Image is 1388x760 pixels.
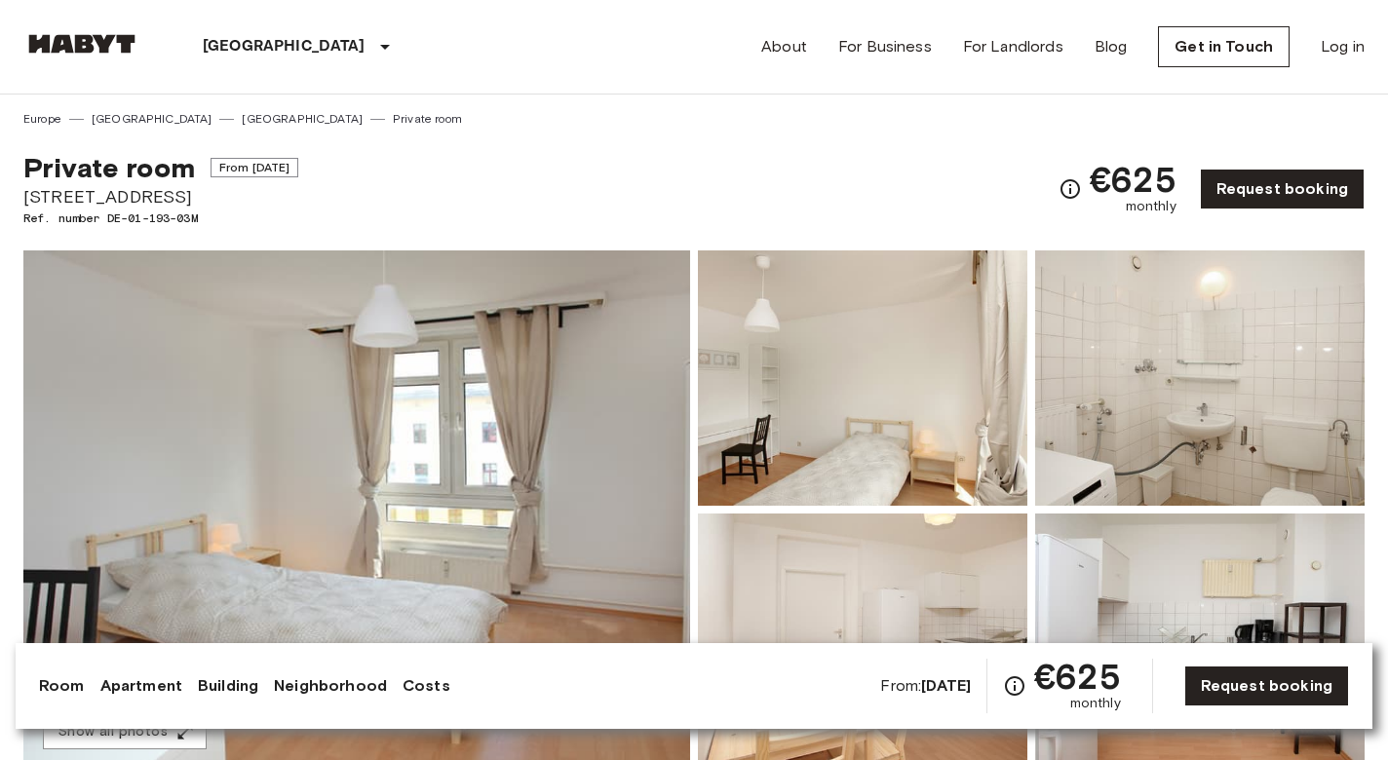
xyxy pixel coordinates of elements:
[698,250,1027,506] img: Picture of unit DE-01-193-03M
[921,676,971,695] b: [DATE]
[39,674,85,698] a: Room
[23,151,195,184] span: Private room
[198,674,258,698] a: Building
[242,110,363,128] a: [GEOGRAPHIC_DATA]
[1034,659,1121,694] span: €625
[1126,197,1176,216] span: monthly
[1003,674,1026,698] svg: Check cost overview for full price breakdown. Please note that discounts apply to new joiners onl...
[761,35,807,58] a: About
[1059,177,1082,201] svg: Check cost overview for full price breakdown. Please note that discounts apply to new joiners onl...
[1184,665,1349,706] a: Request booking
[23,110,61,128] a: Europe
[92,110,212,128] a: [GEOGRAPHIC_DATA]
[23,34,140,54] img: Habyt
[1090,162,1176,197] span: €625
[203,35,366,58] p: [GEOGRAPHIC_DATA]
[1035,250,1365,506] img: Picture of unit DE-01-193-03M
[274,674,387,698] a: Neighborhood
[838,35,932,58] a: For Business
[43,714,207,750] button: Show all photos
[100,674,182,698] a: Apartment
[23,184,298,209] span: [STREET_ADDRESS]
[1070,694,1121,713] span: monthly
[1158,26,1290,67] a: Get in Touch
[403,674,450,698] a: Costs
[211,158,299,177] span: From [DATE]
[880,675,971,697] span: From:
[1321,35,1365,58] a: Log in
[963,35,1063,58] a: For Landlords
[1200,169,1365,209] a: Request booking
[23,209,298,227] span: Ref. number DE-01-193-03M
[393,110,462,128] a: Private room
[1095,35,1128,58] a: Blog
